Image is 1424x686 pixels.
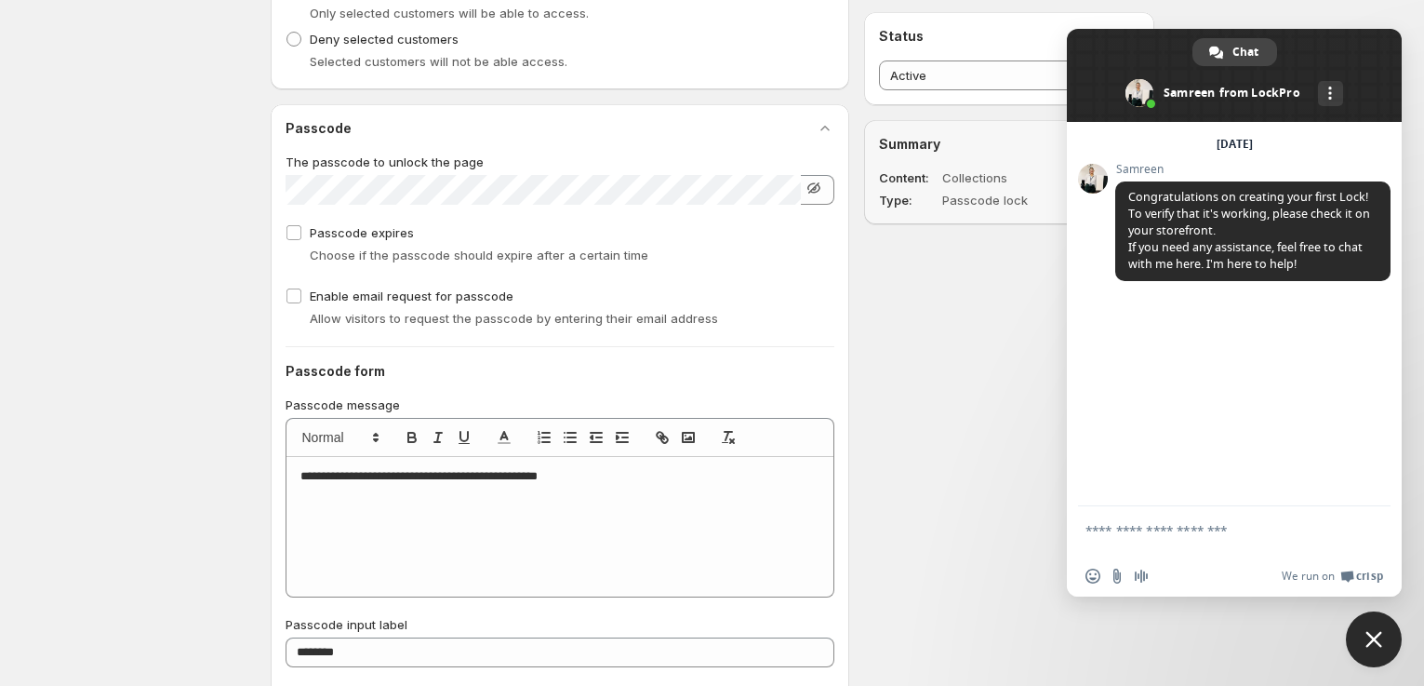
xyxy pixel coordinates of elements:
[1085,569,1100,584] span: Insert an emoji
[879,135,1138,154] h2: Summary
[942,191,1085,209] dd: Passcode lock
[1134,569,1149,584] span: Audio message
[1192,38,1277,66] div: Chat
[1282,569,1383,584] a: We run onCrisp
[286,362,835,381] h2: Passcode form
[1356,569,1383,584] span: Crisp
[1085,522,1342,556] textarea: Compose your message...
[286,396,835,414] p: Passcode message
[1318,81,1343,106] div: More channels
[310,248,648,262] span: Choose if the passcode should expire after a certain time
[286,617,407,632] span: Passcode input label
[879,168,938,187] dt: Content :
[1110,569,1125,584] span: Send a file
[310,311,718,326] span: Allow visitors to request the passcode by entering their email address
[286,119,352,138] h2: Passcode
[1232,38,1258,66] span: Chat
[1115,163,1391,176] span: Samreen
[310,225,414,240] span: Passcode expires
[1346,612,1402,667] div: Close chat
[879,191,938,209] dt: Type :
[1282,569,1335,584] span: We run on
[879,27,1138,46] h2: Status
[286,155,484,169] span: The passcode to unlock the page
[1128,189,1370,272] span: Congratulations on creating your first Lock! To verify that it's working, please check it on your...
[1217,139,1253,150] div: [DATE]
[310,32,459,47] span: Deny selected customers
[310,289,513,303] span: Enable email request for passcode
[310,6,589,20] span: Only selected customers will be able to access.
[310,54,567,69] span: Selected customers will not be able access.
[942,168,1085,187] dd: Collections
